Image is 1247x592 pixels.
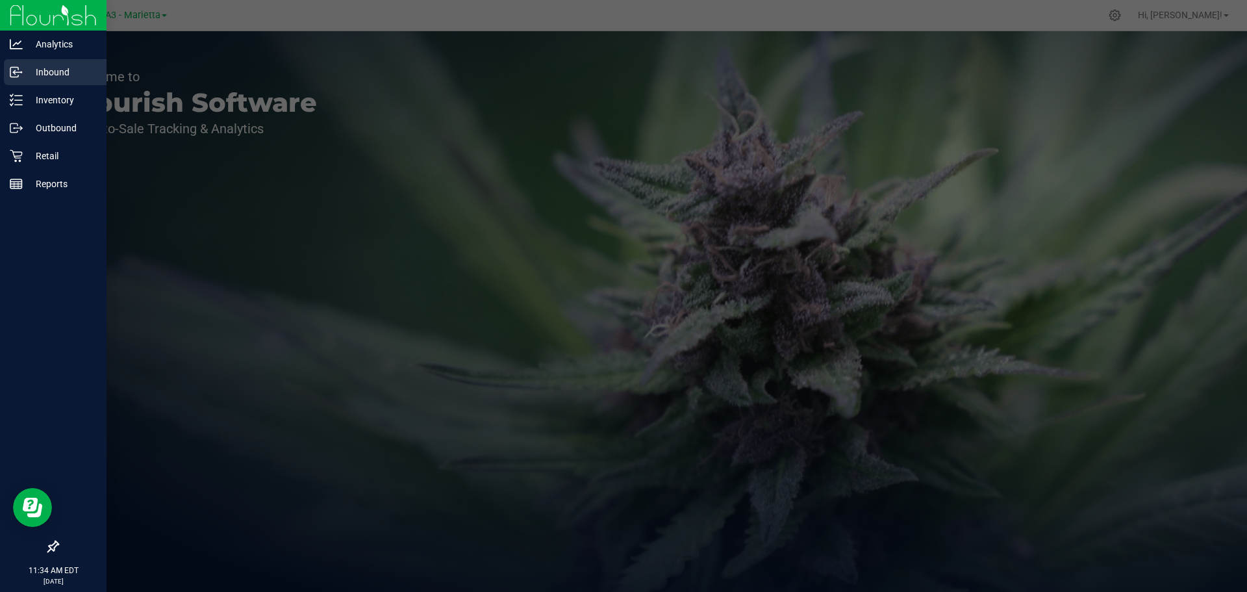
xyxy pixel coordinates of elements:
[10,66,23,79] inline-svg: Inbound
[6,576,101,586] p: [DATE]
[23,148,101,164] p: Retail
[13,488,52,527] iframe: Resource center
[10,177,23,190] inline-svg: Reports
[6,565,101,576] p: 11:34 AM EDT
[23,92,101,108] p: Inventory
[23,176,101,192] p: Reports
[23,64,101,80] p: Inbound
[10,149,23,162] inline-svg: Retail
[10,122,23,135] inline-svg: Outbound
[10,38,23,51] inline-svg: Analytics
[23,36,101,52] p: Analytics
[23,120,101,136] p: Outbound
[10,94,23,107] inline-svg: Inventory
